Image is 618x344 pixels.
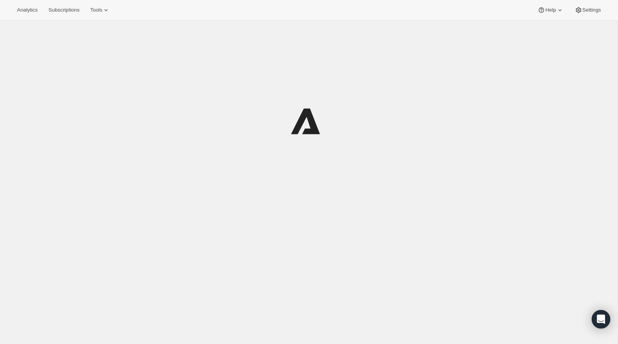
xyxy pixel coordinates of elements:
[533,5,568,15] button: Help
[545,7,556,13] span: Help
[570,5,606,15] button: Settings
[48,7,79,13] span: Subscriptions
[592,310,610,329] div: Open Intercom Messenger
[17,7,38,13] span: Analytics
[90,7,102,13] span: Tools
[582,7,601,13] span: Settings
[12,5,42,15] button: Analytics
[44,5,84,15] button: Subscriptions
[86,5,115,15] button: Tools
